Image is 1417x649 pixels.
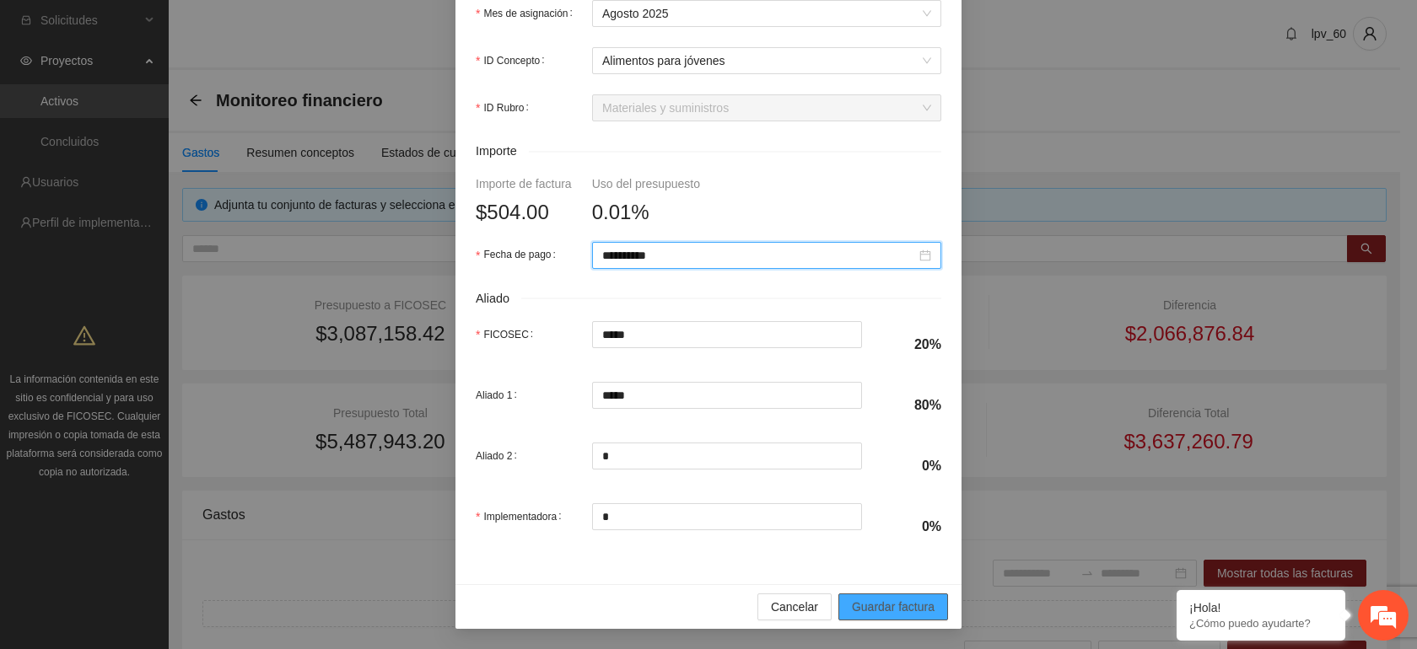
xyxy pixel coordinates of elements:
button: Cancelar [757,593,832,620]
div: Importe de factura [476,174,572,193]
p: ¿Cómo puedo ayudarte? [1189,617,1333,630]
h4: 0% [882,457,941,475]
input: Aliado 1: [593,383,862,408]
label: ID Concepto: [476,47,552,74]
span: Materiales y suministros [602,95,931,121]
div: ¡Hola! [1189,601,1333,614]
input: Implementadora: [593,504,862,529]
input: Aliado 2: [593,443,862,469]
span: Alimentos para jóvenes [602,48,931,73]
span: Guardar factura [852,598,935,616]
input: Fecha de pago: [602,246,916,265]
label: FICOSEC: [476,321,540,348]
textarea: Escriba su mensaje y pulse “Intro” [8,460,321,519]
input: FICOSEC: [593,322,862,347]
label: Aliado 2: [476,442,524,469]
div: Uso del presupuesto [592,174,700,193]
span: Cancelar [771,598,818,616]
span: 0.01% [592,196,649,228]
div: Chatee con nosotros ahora [88,86,283,108]
label: Implementadora: [476,503,568,530]
h4: 20% [882,335,941,354]
label: ID Rubro: [476,94,536,121]
h4: 80% [882,396,941,415]
button: Guardar factura [838,593,948,620]
span: Estamos en línea. [98,225,233,395]
span: Importe [476,142,529,161]
span: Agosto 2025 [602,1,931,26]
div: Minimizar ventana de chat en vivo [277,8,317,49]
label: Fecha de pago: [476,242,563,269]
span: Aliado [476,289,521,308]
span: $504.00 [476,196,549,228]
h4: 0% [882,518,941,536]
label: Aliado 1: [476,382,524,409]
